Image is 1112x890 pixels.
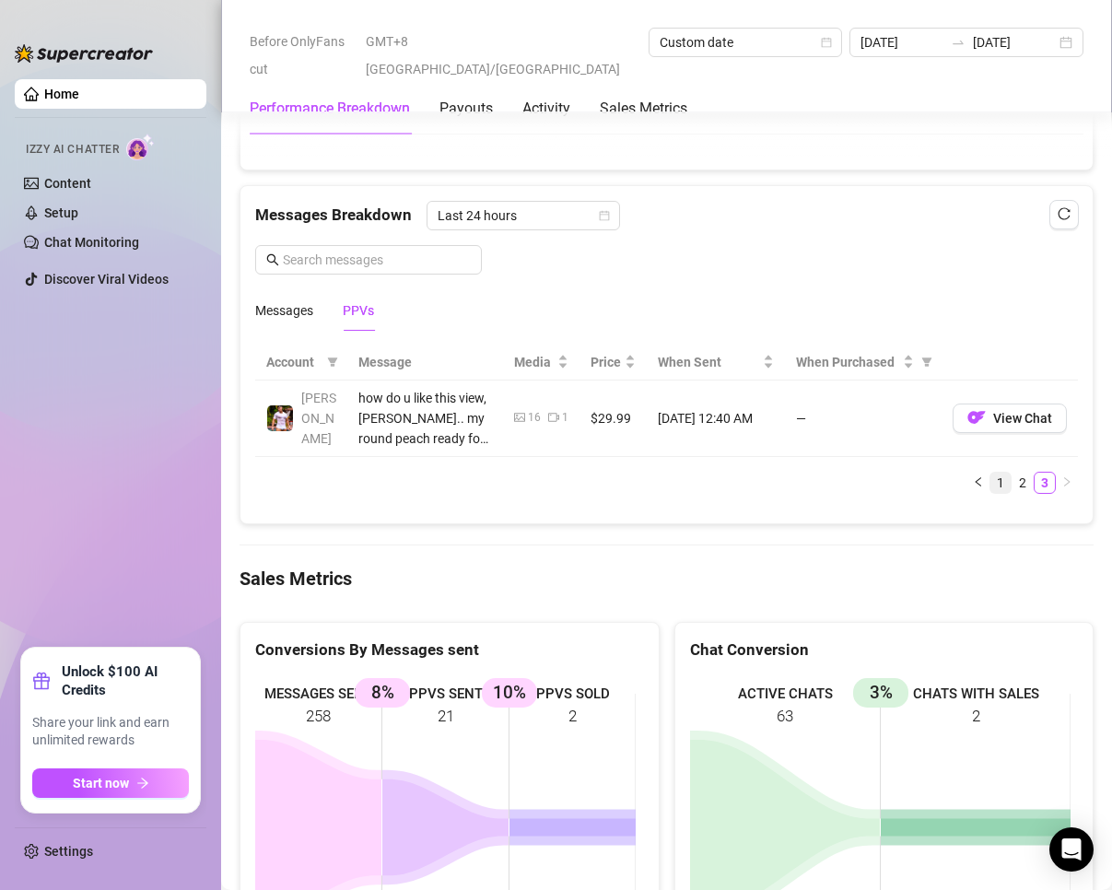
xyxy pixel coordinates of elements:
[528,409,541,427] div: 16
[993,411,1052,426] span: View Chat
[267,405,293,431] img: Hector
[1056,472,1078,494] button: right
[579,381,647,457] td: $29.99
[26,141,119,158] span: Izzy AI Chatter
[255,300,313,321] div: Messages
[514,412,525,423] span: picture
[860,32,943,53] input: Start date
[62,662,189,699] strong: Unlock $100 AI Credits
[562,409,568,427] div: 1
[967,408,986,427] img: OF
[1061,476,1072,487] span: right
[343,300,374,321] div: PPVs
[250,98,410,120] div: Performance Breakdown
[647,345,785,381] th: When Sent
[73,776,129,790] span: Start now
[967,472,989,494] button: left
[989,472,1012,494] li: 1
[240,566,1094,591] h4: Sales Metrics
[323,348,342,376] span: filter
[548,412,559,423] span: video-camera
[44,87,79,101] a: Home
[44,272,169,287] a: Discover Viral Videos
[44,176,91,191] a: Content
[439,98,493,120] div: Payouts
[255,638,644,662] div: Conversions By Messages sent
[136,777,149,790] span: arrow-right
[44,844,93,859] a: Settings
[438,202,609,229] span: Last 24 hours
[358,388,492,449] div: how do u like this view, [PERSON_NAME].. my round peach ready for u to devour 🥵💦 dont miss this o...
[796,352,899,372] span: When Purchased
[951,35,966,50] span: swap-right
[347,345,503,381] th: Message
[1056,472,1078,494] li: Next Page
[785,381,942,457] td: —
[1058,207,1071,220] span: reload
[967,472,989,494] li: Previous Page
[514,352,554,372] span: Media
[1012,472,1034,494] li: 2
[255,201,1078,230] div: Messages Breakdown
[953,415,1067,429] a: OFView Chat
[522,98,570,120] div: Activity
[44,235,139,250] a: Chat Monitoring
[1049,827,1094,872] div: Open Intercom Messenger
[503,345,579,381] th: Media
[647,381,785,457] td: [DATE] 12:40 AM
[579,345,647,381] th: Price
[266,253,279,266] span: search
[690,638,1079,662] div: Chat Conversion
[591,352,621,372] span: Price
[951,35,966,50] span: to
[327,357,338,368] span: filter
[32,768,189,798] button: Start nowarrow-right
[32,672,51,690] span: gift
[660,29,831,56] span: Custom date
[32,714,189,750] span: Share your link and earn unlimited rewards
[973,476,984,487] span: left
[250,28,355,83] span: Before OnlyFans cut
[599,210,610,221] span: calendar
[821,37,832,48] span: calendar
[301,391,336,446] span: [PERSON_NAME]
[600,98,687,120] div: Sales Metrics
[283,250,471,270] input: Search messages
[921,357,932,368] span: filter
[266,352,320,372] span: Account
[1013,473,1033,493] a: 2
[785,345,942,381] th: When Purchased
[658,352,759,372] span: When Sent
[366,28,638,83] span: GMT+8 [GEOGRAPHIC_DATA]/[GEOGRAPHIC_DATA]
[44,205,78,220] a: Setup
[15,44,153,63] img: logo-BBDzfeDw.svg
[990,473,1011,493] a: 1
[953,404,1067,433] button: OFView Chat
[126,134,155,160] img: AI Chatter
[973,32,1056,53] input: End date
[918,348,936,376] span: filter
[1034,472,1056,494] li: 3
[1035,473,1055,493] a: 3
